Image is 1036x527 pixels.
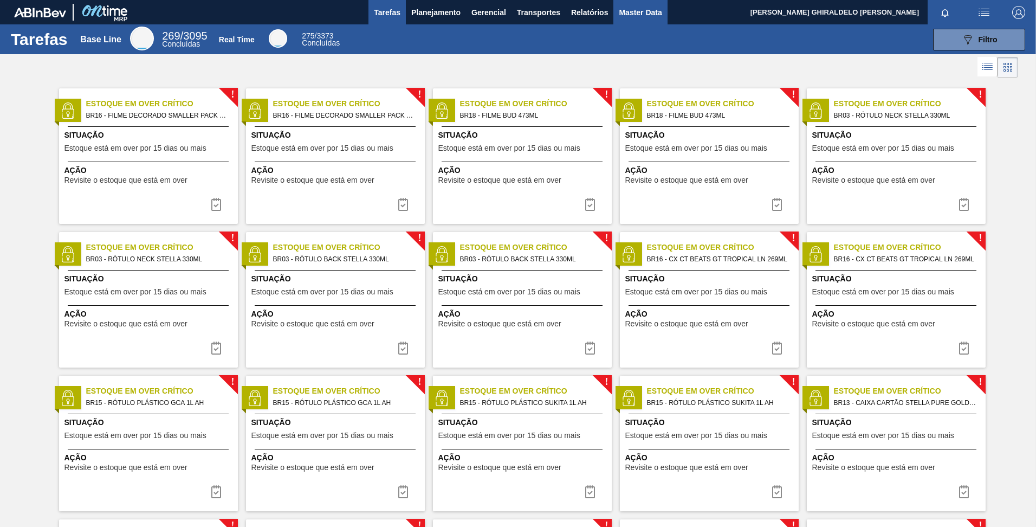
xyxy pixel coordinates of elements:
[203,481,229,503] button: icon-task complete
[812,130,983,141] span: Situação
[770,198,784,211] img: icon-task complete
[64,320,187,328] span: Revisite o estoque que está em over
[577,194,603,215] div: Completar tarefa: 30012066
[577,481,603,503] div: Completar tarefa: 30012071
[390,481,416,503] div: Completar tarefa: 30012070
[951,337,977,359] div: Completar tarefa: 30012069
[460,98,612,110] span: Estoque em Over Crítico
[584,342,597,355] img: icon-task complete
[80,35,121,44] div: Base Line
[792,91,795,99] span: !
[273,98,425,110] span: Estoque em Over Crítico
[951,194,977,215] div: Completar tarefa: 30012067
[14,8,66,17] img: TNhmsLtSVTkK8tSr43FrP2fwEKptu5GPRR3wAAAABJRU5ErkJggg==
[770,342,784,355] img: icon-task complete
[807,102,824,119] img: status
[86,253,229,265] span: BR03 - RÓTULO NECK STELLA 330ML
[647,110,790,121] span: BR18 - FILME BUD 473ML
[764,481,790,503] div: Completar tarefa: 30012071
[247,246,263,262] img: status
[433,246,450,262] img: status
[977,57,998,78] div: Visão em Lista
[625,176,748,184] span: Revisite o estoque que está em over
[203,194,229,215] div: Completar tarefa: 30012065
[834,253,977,265] span: BR16 - CX CT BEATS GT TROPICAL LN 269ML
[210,342,223,355] img: icon-task complete
[625,165,796,176] span: Ação
[438,176,561,184] span: Revisite o estoque que está em over
[203,481,229,503] div: Completar tarefa: 30012070
[834,98,986,110] span: Estoque em Over Crítico
[625,144,767,152] span: Estoque está em over por 15 dias ou mais
[251,130,422,141] span: Situação
[203,337,229,359] div: Completar tarefa: 30012067
[273,385,425,397] span: Estoque em Over Crítico
[647,385,799,397] span: Estoque em Over Crítico
[625,432,767,440] span: Estoque está em over por 15 dias ou mais
[273,242,425,253] span: Estoque em Over Crítico
[162,40,200,48] span: Concluídas
[438,288,580,296] span: Estoque está em over por 15 dias ou mais
[812,309,983,320] span: Ação
[584,198,597,211] img: icon-task complete
[64,165,235,176] span: Ação
[390,194,416,215] button: icon-task complete
[302,31,333,40] span: / 3373
[438,464,561,472] span: Revisite o estoque que está em over
[460,385,612,397] span: Estoque em Over Crítico
[390,337,416,359] div: Completar tarefa: 30012068
[460,253,603,265] span: BR03 - RÓTULO BACK STELLA 330ML
[438,320,561,328] span: Revisite o estoque que está em over
[64,130,235,141] span: Situação
[625,320,748,328] span: Revisite o estoque que está em over
[812,452,983,464] span: Ação
[584,485,597,498] img: icon-task complete
[411,6,461,19] span: Planejamento
[770,485,784,498] img: icon-task complete
[418,234,421,242] span: !
[834,242,986,253] span: Estoque em Over Crítico
[957,198,970,211] img: icon-task complete
[812,320,935,328] span: Revisite o estoque que está em over
[647,98,799,110] span: Estoque em Over Crítico
[812,176,935,184] span: Revisite o estoque que está em over
[438,130,609,141] span: Situação
[928,5,962,20] button: Notificações
[433,102,450,119] img: status
[247,390,263,406] img: status
[605,91,608,99] span: !
[64,309,235,320] span: Ação
[438,144,580,152] span: Estoque está em over por 15 dias ou mais
[251,432,393,440] span: Estoque está em over por 15 dias ou mais
[374,6,400,19] span: Tarefas
[460,110,603,121] span: BR18 - FILME BUD 473ML
[162,30,180,42] span: 269
[577,194,603,215] button: icon-task complete
[210,198,223,211] img: icon-task complete
[390,481,416,503] button: icon-task complete
[951,337,977,359] button: icon-task complete
[64,464,187,472] span: Revisite o estoque que está em over
[64,432,206,440] span: Estoque está em over por 15 dias ou mais
[302,31,314,40] span: 275
[571,6,608,19] span: Relatórios
[203,194,229,215] button: icon-task complete
[251,464,374,472] span: Revisite o estoque que está em over
[86,385,238,397] span: Estoque em Over Crítico
[792,378,795,386] span: !
[625,452,796,464] span: Ação
[834,385,986,397] span: Estoque em Over Crítico
[951,194,977,215] button: icon-task complete
[302,38,340,47] span: Concluídas
[397,342,410,355] img: icon-task complete
[764,194,790,215] button: icon-task complete
[471,6,506,19] span: Gerencial
[577,337,603,359] button: icon-task complete
[620,246,637,262] img: status
[834,397,977,409] span: BR13 - CAIXA CARTÃO STELLA PURE GOLD 269ML
[231,234,234,242] span: !
[605,378,608,386] span: !
[269,29,287,48] div: Real Time
[231,378,234,386] span: !
[438,417,609,428] span: Situação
